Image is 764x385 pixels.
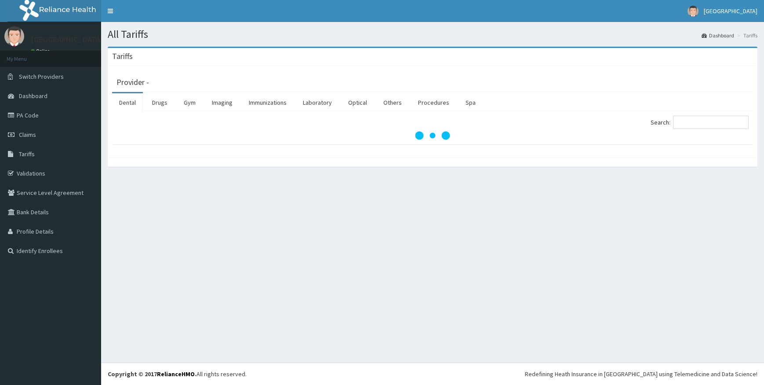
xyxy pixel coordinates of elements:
[704,7,757,15] span: [GEOGRAPHIC_DATA]
[108,29,757,40] h1: All Tariffs
[415,118,450,153] svg: audio-loading
[411,93,456,112] a: Procedures
[341,93,374,112] a: Optical
[19,150,35,158] span: Tariffs
[735,32,757,39] li: Tariffs
[242,93,294,112] a: Immunizations
[116,78,149,86] h3: Provider -
[101,363,764,385] footer: All rights reserved.
[108,370,196,378] strong: Copyright © 2017 .
[112,93,143,112] a: Dental
[19,92,47,100] span: Dashboard
[177,93,203,112] a: Gym
[31,48,52,54] a: Online
[19,73,64,81] span: Switch Providers
[4,26,24,46] img: User Image
[702,32,734,39] a: Dashboard
[525,370,757,378] div: Redefining Heath Insurance in [GEOGRAPHIC_DATA] using Telemedicine and Data Science!
[376,93,409,112] a: Others
[112,52,133,60] h3: Tariffs
[296,93,339,112] a: Laboratory
[19,131,36,139] span: Claims
[145,93,175,112] a: Drugs
[157,370,195,378] a: RelianceHMO
[205,93,240,112] a: Imaging
[651,116,749,129] label: Search:
[673,116,749,129] input: Search:
[31,36,103,44] p: [GEOGRAPHIC_DATA]
[458,93,483,112] a: Spa
[688,6,699,17] img: User Image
